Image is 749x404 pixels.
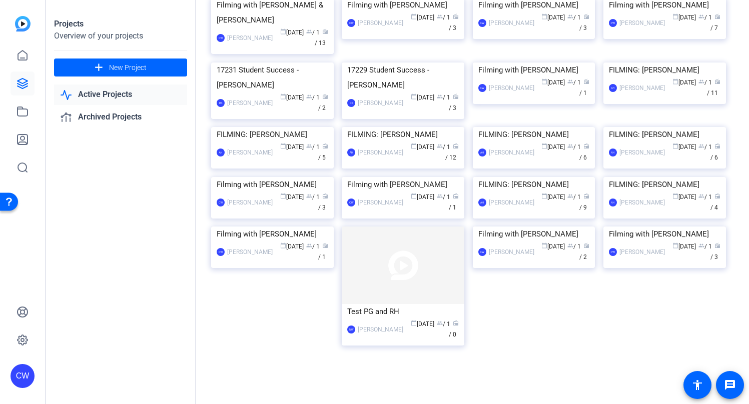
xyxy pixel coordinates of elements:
mat-icon: message [724,379,736,391]
span: [DATE] [411,94,434,101]
div: AH [609,84,617,92]
span: calendar_today [672,78,678,84]
div: CW [347,19,355,27]
div: CW [347,198,355,206]
span: radio [583,242,589,248]
span: / 4 [710,193,720,211]
span: calendar_today [672,242,678,248]
span: group [567,13,573,19]
span: / 1 [567,14,581,21]
div: CW [11,364,35,388]
div: [PERSON_NAME] [227,33,273,43]
div: FILMING: [PERSON_NAME] [609,127,720,142]
div: FILMING: [PERSON_NAME] [478,177,590,192]
span: radio [453,320,459,326]
span: group [698,78,704,84]
div: AH [217,148,225,156]
span: / 1 [318,243,328,260]
div: 17229 Student Success - [PERSON_NAME] [347,62,459,92]
span: group [306,93,312,99]
span: calendar_today [280,242,286,248]
span: group [306,143,312,149]
span: group [698,143,704,149]
span: / 1 [567,143,581,150]
div: Test PG and RH [347,304,459,319]
span: / 1 [306,143,320,150]
span: calendar_today [411,13,417,19]
span: / 6 [579,143,589,161]
div: FILMING: [PERSON_NAME] [609,62,720,77]
span: group [306,242,312,248]
span: radio [714,78,720,84]
span: calendar_today [411,320,417,326]
span: group [567,193,573,199]
span: calendar_today [672,193,678,199]
div: [PERSON_NAME] [489,147,534,157]
button: New Project [54,58,187,76]
div: [PERSON_NAME] [619,147,665,157]
div: AH [609,148,617,156]
span: / 1 [437,143,450,150]
span: / 1 [306,243,320,250]
span: [DATE] [280,29,304,36]
span: / 7 [710,14,720,31]
span: / 1 [579,79,589,96]
span: calendar_today [280,28,286,34]
span: / 3 [579,14,589,31]
div: AH [609,198,617,206]
span: group [437,143,443,149]
div: NW [347,325,355,333]
div: FILMING: [PERSON_NAME] [609,177,720,192]
span: / 3 [449,14,459,31]
span: [DATE] [672,143,696,150]
span: / 9 [579,193,589,211]
span: group [437,320,443,326]
div: [PERSON_NAME] [227,98,273,108]
div: [PERSON_NAME] [489,197,534,207]
span: group [567,78,573,84]
div: Filming with [PERSON_NAME] [347,177,459,192]
span: radio [583,13,589,19]
span: calendar_today [672,13,678,19]
span: calendar_today [541,78,547,84]
span: calendar_today [541,143,547,149]
span: [DATE] [411,320,434,327]
span: calendar_today [411,143,417,149]
span: radio [322,242,328,248]
div: [PERSON_NAME] [619,18,665,28]
span: radio [453,143,459,149]
span: / 1 [698,143,712,150]
img: blue-gradient.svg [15,16,31,31]
span: radio [714,143,720,149]
div: [PERSON_NAME] [619,247,665,257]
span: [DATE] [541,193,565,200]
span: radio [322,28,328,34]
span: / 1 [698,193,712,200]
span: group [437,13,443,19]
span: / 1 [567,193,581,200]
span: calendar_today [411,93,417,99]
div: Filming with [PERSON_NAME] [609,226,720,241]
div: CW [217,34,225,42]
div: Filming with [PERSON_NAME] [478,62,590,77]
span: / 1 [567,79,581,86]
div: [PERSON_NAME] [489,83,534,93]
span: group [567,143,573,149]
span: radio [453,93,459,99]
a: Active Projects [54,84,187,105]
span: / 1 [698,79,712,86]
div: [PERSON_NAME] [227,247,273,257]
span: group [567,242,573,248]
span: [DATE] [411,143,434,150]
span: calendar_today [541,193,547,199]
span: group [698,13,704,19]
span: [DATE] [280,94,304,101]
span: group [306,193,312,199]
div: [PERSON_NAME] [489,18,534,28]
span: [DATE] [672,193,696,200]
span: / 3 [710,243,720,260]
div: CW [217,248,225,256]
span: radio [322,143,328,149]
span: / 1 [306,193,320,200]
div: [PERSON_NAME] [358,197,403,207]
